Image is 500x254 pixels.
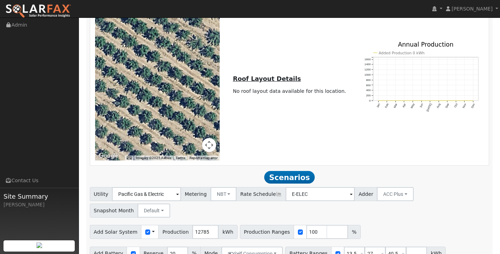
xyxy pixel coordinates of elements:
button: NBT [211,187,237,201]
text: 1400 [365,63,371,66]
div: [PERSON_NAME] [4,201,75,208]
circle: onclick="" [404,100,405,101]
text: Mar [393,103,398,109]
span: Imagery ©2025 Airbus [136,156,171,160]
span: kWh [218,225,237,239]
input: Select a Rate Schedule [286,187,355,201]
button: Keyboard shortcuts [127,156,132,160]
text: 1200 [365,68,371,71]
circle: onclick="" [438,100,439,101]
button: Map camera controls [202,138,216,152]
text: Nov [462,103,467,109]
circle: onclick="" [455,100,456,101]
text: 0 [369,99,371,103]
span: Production Ranges [240,225,294,239]
span: Site Summary [4,192,75,201]
text: 200 [366,94,371,97]
img: retrieve [36,242,42,248]
circle: onclick="" [421,100,422,101]
img: Google [97,151,120,160]
text: Dec [471,103,475,109]
span: Add Solar System [90,225,142,239]
span: Rate Schedule [236,187,286,201]
text: 1000 [365,74,371,77]
a: Open this area in Google Maps (opens a new window) [97,151,120,160]
span: Metering [181,187,211,201]
circle: onclick="" [378,100,379,101]
circle: onclick="" [464,100,465,101]
text: Aug [436,103,441,109]
a: Report a map error [189,156,218,160]
circle: onclick="" [412,100,413,101]
text: Jun [419,103,424,108]
circle: onclick="" [473,100,474,101]
text: Annual Production [398,41,453,48]
span: Utility [90,187,113,201]
text: Feb [384,103,389,109]
circle: onclick="" [429,100,431,101]
circle: onclick="" [447,100,448,101]
text: Apr [402,103,407,108]
text: 1600 [365,58,371,61]
span: Snapshot Month [90,204,138,218]
td: No roof layout data available for this location. [232,86,347,96]
text: [DATE] [426,103,433,112]
a: Terms (opens in new tab) [175,156,185,160]
button: Default [138,204,170,218]
span: Scenarios [264,171,314,184]
text: Sep [445,103,450,109]
text: 800 [366,78,371,82]
input: Select a Utility [112,187,181,201]
span: % [348,225,360,239]
span: Production [158,225,193,239]
span: Adder [354,187,377,201]
span: [PERSON_NAME] [452,6,493,12]
text: Added Production 0 kWh [379,51,425,55]
text: 600 [366,84,371,87]
circle: onclick="" [395,100,396,101]
button: ACC Plus [377,187,414,201]
text: Jan [376,103,381,108]
text: 400 [366,89,371,92]
img: SolarFax [5,4,71,19]
circle: onclick="" [386,100,387,101]
text: May [410,103,415,109]
text: Oct [454,103,459,109]
u: Roof Layout Details [233,75,301,82]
